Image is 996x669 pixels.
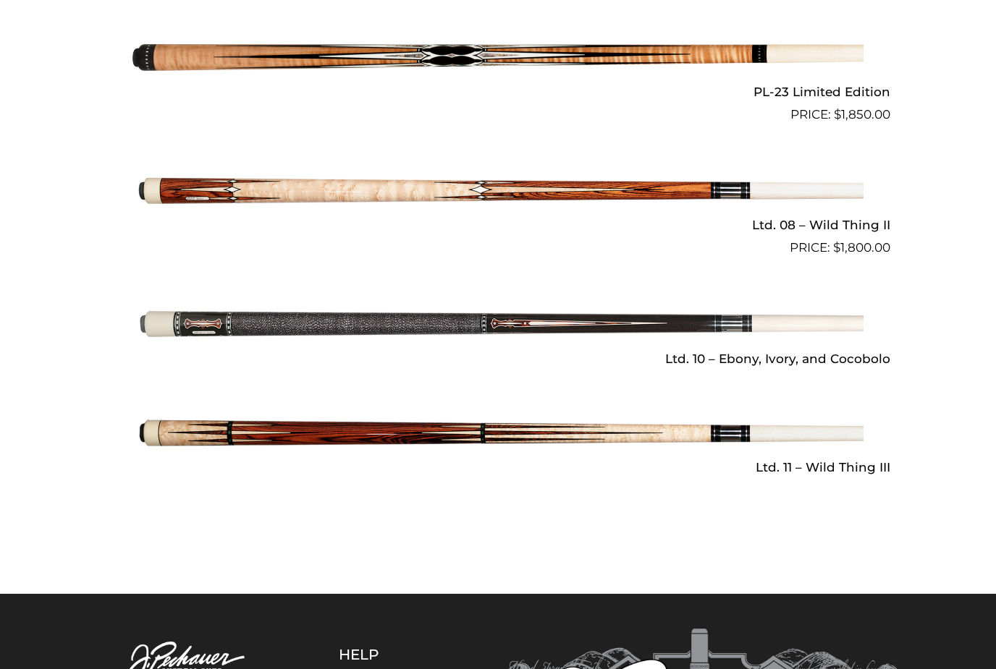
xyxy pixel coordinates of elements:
[132,372,864,494] img: Ltd. 11 - Wild Thing III
[834,107,890,122] bdi: 1,850.00
[106,79,890,106] h2: PL-23 Limited Edition
[132,130,864,252] img: Ltd. 08 - Wild Thing II
[132,263,864,385] img: Ltd. 10 - Ebony, Ivory, and Cocobolo
[106,263,890,372] a: Ltd. 10 – Ebony, Ivory, and Cocobolo
[106,454,890,481] h2: Ltd. 11 – Wild Thing III
[833,240,840,255] span: $
[106,212,890,239] h2: Ltd. 08 – Wild Thing II
[106,345,890,372] h2: Ltd. 10 – Ebony, Ivory, and Cocobolo
[106,130,890,257] a: Ltd. 08 – Wild Thing II $1,800.00
[106,372,890,481] a: Ltd. 11 – Wild Thing III
[834,107,841,122] span: $
[833,240,890,255] bdi: 1,800.00
[339,646,451,663] h5: Help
